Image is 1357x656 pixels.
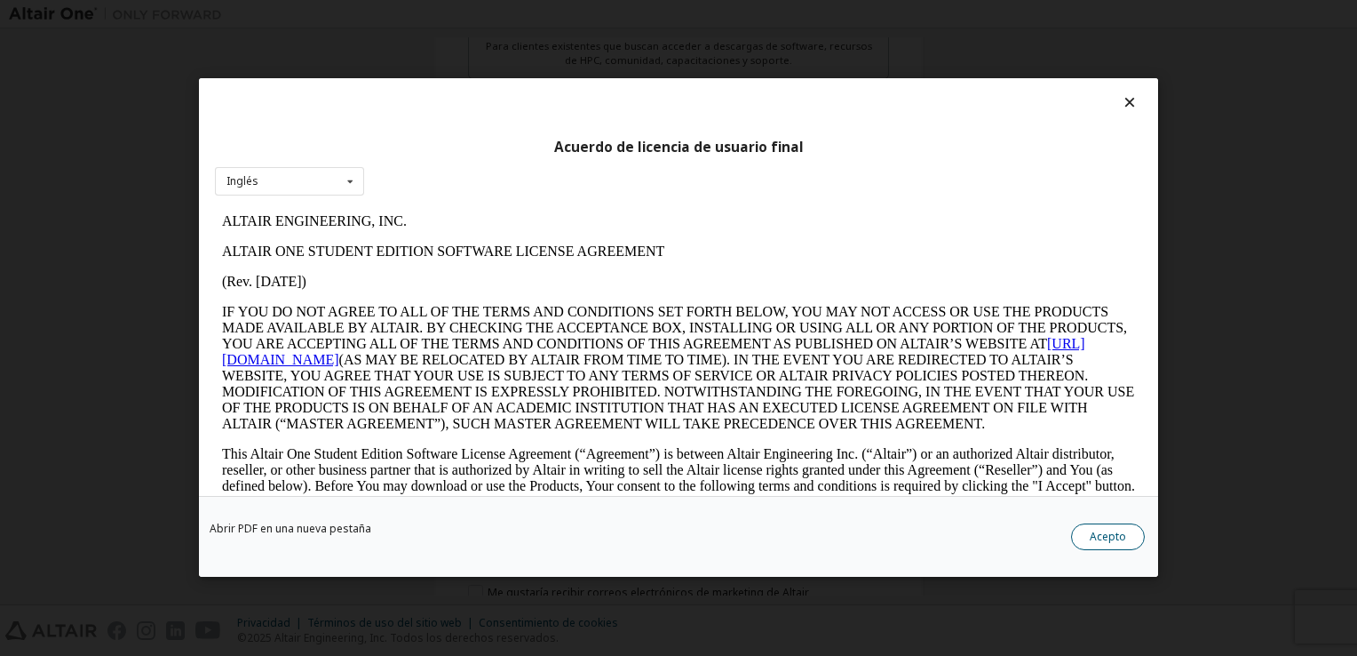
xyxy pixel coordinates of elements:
[7,68,920,84] p: (Rev. [DATE])
[7,130,870,161] a: [URL][DOMAIN_NAME]
[226,176,258,187] div: Inglés
[1071,524,1145,551] button: Acepto
[7,98,920,226] p: IF YOU DO NOT AGREE TO ALL OF THE TERMS AND CONDITIONS SET FORTH BELOW, YOU MAY NOT ACCESS OR USE...
[210,524,371,535] a: Abrir PDF en una nueva pestaña
[7,37,920,53] p: ALTAIR ONE STUDENT EDITION SOFTWARE LICENSE AGREEMENT
[7,240,920,304] p: This Altair One Student Edition Software License Agreement (“Agreement”) is between Altair Engine...
[7,7,920,23] p: ALTAIR ENGINEERING, INC.
[215,139,1142,156] div: Acuerdo de licencia de usuario final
